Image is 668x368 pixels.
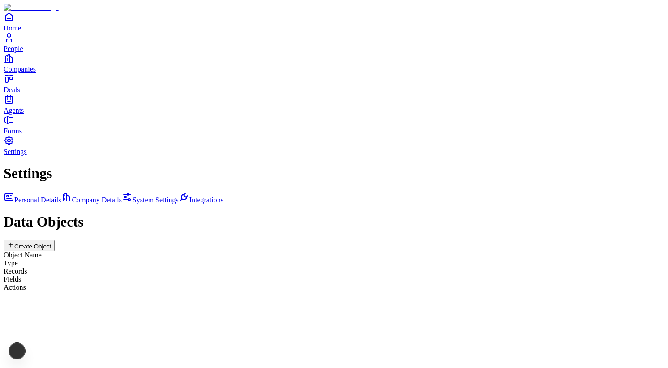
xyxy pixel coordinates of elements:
[4,165,664,182] h1: Settings
[4,240,55,251] button: Create Object
[4,267,664,275] div: Records
[4,12,664,32] a: Home
[133,196,179,204] span: System Settings
[4,24,21,32] span: Home
[4,275,664,283] div: Fields
[4,127,22,135] span: Forms
[4,65,36,73] span: Companies
[4,259,664,267] div: Type
[72,196,122,204] span: Company Details
[4,115,664,135] a: Forms
[4,135,664,155] a: Settings
[14,196,61,204] span: Personal Details
[4,53,664,73] a: Companies
[4,251,664,259] div: Object Name
[4,107,24,114] span: Agents
[179,196,223,204] a: Integrations
[4,148,27,155] span: Settings
[4,283,664,291] div: Actions
[122,196,179,204] a: System Settings
[4,73,664,94] a: Deals
[4,4,59,12] img: Item Brain Logo
[4,94,664,114] a: Agents
[4,45,23,52] span: People
[4,32,664,52] a: People
[4,86,20,94] span: Deals
[4,214,664,230] h1: Data Objects
[61,196,122,204] a: Company Details
[4,196,61,204] a: Personal Details
[189,196,223,204] span: Integrations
